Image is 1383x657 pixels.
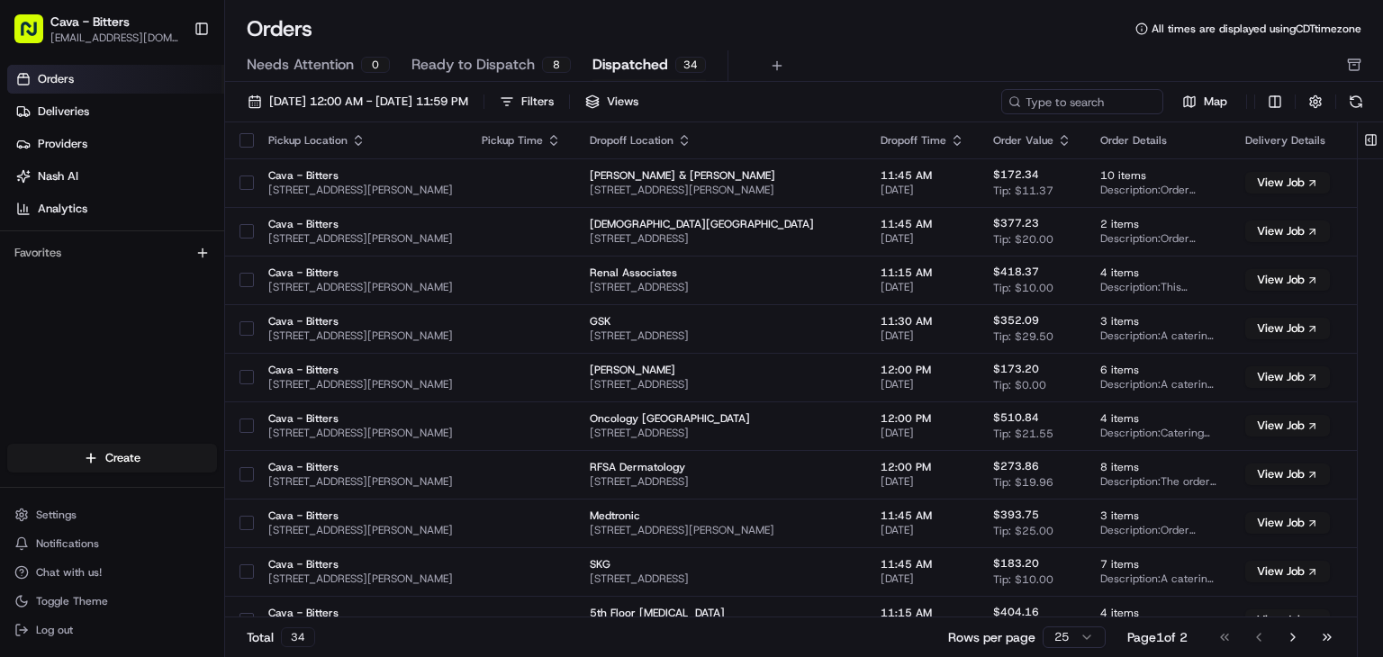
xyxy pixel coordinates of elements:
[881,508,964,523] span: 11:45 AM
[50,31,179,45] button: [EMAIL_ADDRESS][DOMAIN_NAME]
[993,508,1039,522] span: $393.75
[1100,363,1216,377] span: 6 items
[881,363,964,377] span: 12:00 PM
[268,523,453,537] span: [STREET_ADDRESS][PERSON_NAME]
[881,231,964,246] span: [DATE]
[50,13,130,31] span: Cava - Bitters
[592,54,668,76] span: Dispatched
[126,278,132,292] span: •
[36,623,73,637] span: Log out
[993,459,1039,473] span: $273.86
[993,556,1039,571] span: $183.20
[993,362,1039,376] span: $173.20
[881,183,964,197] span: [DATE]
[1100,168,1216,183] span: 10 items
[179,445,218,459] span: Pylon
[411,54,535,76] span: Ready to Dispatch
[1343,89,1369,114] button: Refresh
[1100,231,1216,246] span: Description: Order includes two group bowl bars (Grilled Chicken and Grilled Steak) with various ...
[38,136,87,152] span: Providers
[205,327,242,341] span: [DATE]
[590,508,852,523] span: Medtronic
[881,606,964,620] span: 11:15 AM
[1100,571,1216,586] span: Description: A catering order for 7 people, featuring a Group Bowl Bar with grilled chicken, saff...
[7,531,217,556] button: Notifications
[268,460,453,474] span: Cava - Bitters
[607,94,638,110] span: Views
[247,14,312,43] h1: Orders
[36,565,102,580] span: Chat with us!
[993,184,1053,198] span: Tip: $11.37
[38,168,78,184] span: Nash AI
[1100,557,1216,571] span: 7 items
[881,377,964,391] span: [DATE]
[36,536,99,551] span: Notifications
[881,523,964,537] span: [DATE]
[7,560,217,585] button: Chat with us!
[7,7,186,50] button: Cava - Bitters[EMAIL_ADDRESS][DOMAIN_NAME]
[881,314,964,328] span: 11:30 AM
[36,401,138,419] span: Knowledge Base
[268,231,453,246] span: [STREET_ADDRESS][PERSON_NAME]
[1245,220,1330,242] button: View Job
[268,411,453,426] span: Cava - Bitters
[1100,265,1216,280] span: 4 items
[590,557,852,571] span: SKG
[881,426,964,440] span: [DATE]
[590,363,852,377] span: [PERSON_NAME]
[1245,415,1330,436] button: View Job
[590,606,852,620] span: 5th Floor [MEDICAL_DATA]
[195,327,202,341] span: •
[492,89,562,114] button: Filters
[993,281,1053,295] span: Tip: $10.00
[993,232,1053,247] span: Tip: $20.00
[881,133,964,148] div: Dropoff Time
[993,410,1039,425] span: $510.84
[590,168,852,183] span: [PERSON_NAME] & [PERSON_NAME]
[1245,224,1330,238] a: View Job
[18,71,328,100] p: Welcome 👋
[1100,411,1216,426] span: 4 items
[81,189,248,203] div: We're available if you need us!
[247,54,354,76] span: Needs Attention
[268,217,453,231] span: Cava - Bitters
[81,171,295,189] div: Start new chat
[38,171,70,203] img: 8571987876998_91fb9ceb93ad5c398215_72.jpg
[590,523,852,537] span: [STREET_ADDRESS][PERSON_NAME]
[1245,609,1330,631] button: View Job
[268,133,453,148] div: Pickup Location
[881,557,964,571] span: 11:45 AM
[7,502,217,527] button: Settings
[993,329,1053,344] span: Tip: $29.50
[18,233,121,247] div: Past conversations
[361,57,390,73] div: 0
[38,71,74,87] span: Orders
[170,401,289,419] span: API Documentation
[18,310,47,345] img: Wisdom Oko
[1245,269,1330,291] button: View Job
[105,450,140,466] span: Create
[281,627,315,647] div: 34
[993,475,1053,490] span: Tip: $19.96
[268,265,453,280] span: Cava - Bitters
[268,571,453,586] span: [STREET_ADDRESS][PERSON_NAME]
[881,328,964,343] span: [DATE]
[590,426,852,440] span: [STREET_ADDRESS]
[279,229,328,251] button: See all
[152,403,167,418] div: 💻
[993,605,1039,619] span: $404.16
[993,313,1039,328] span: $352.09
[1100,474,1216,489] span: Description: The order includes a Group Bowl Bar with grilled chicken, saffron basmati rice, supe...
[1100,217,1216,231] span: 2 items
[1100,508,1216,523] span: 3 items
[1100,314,1216,328] span: 3 items
[268,183,453,197] span: [STREET_ADDRESS][PERSON_NAME]
[881,217,964,231] span: 11:45 AM
[7,97,224,126] a: Deliveries
[247,627,315,647] div: Total
[1245,133,1330,148] div: Delivery Details
[7,130,224,158] a: Providers
[268,363,453,377] span: Cava - Bitters
[590,474,852,489] span: [STREET_ADDRESS]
